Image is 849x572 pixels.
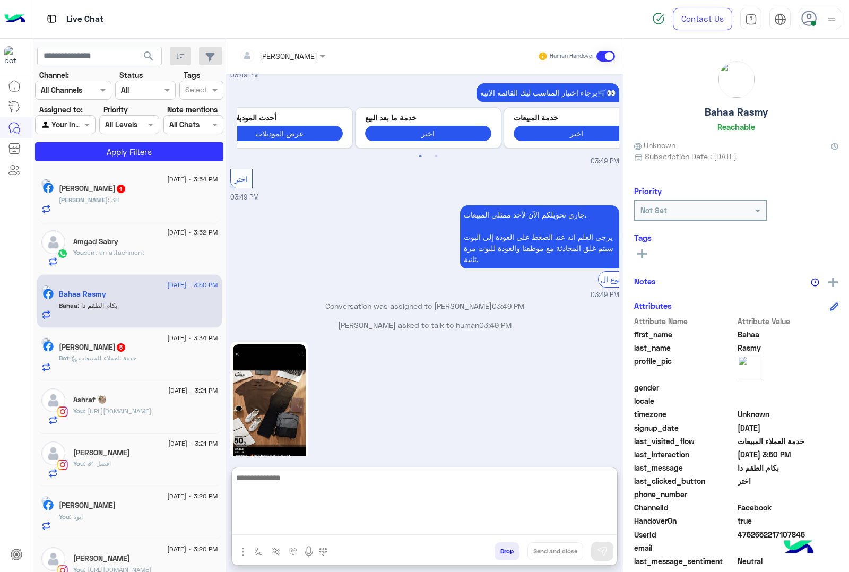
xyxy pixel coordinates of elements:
span: sent an attachment [84,248,144,256]
img: 713415422032625 [4,46,23,65]
span: [DATE] - 3:52 PM [167,228,218,237]
img: make a call [319,548,327,556]
div: Select [184,84,207,98]
h6: Notes [634,276,656,286]
img: send attachment [237,545,249,558]
span: null [738,542,839,553]
small: Human Handover [550,52,594,60]
span: [DATE] - 3:54 PM [167,175,218,184]
span: [DATE] - 3:34 PM [167,333,218,343]
span: Attribute Name [634,316,735,327]
span: Bahaa [59,301,77,309]
span: Unknown [738,409,839,420]
img: send voice note [302,545,315,558]
span: 03:49 PM [230,71,259,79]
img: Logo [4,8,25,30]
span: last_clicked_button [634,475,735,487]
img: picture [41,179,51,188]
p: [PERSON_NAME] asked to talk to human [230,319,619,331]
button: Send and close [527,542,583,560]
span: last_message [634,462,735,473]
h5: Ahmed Tharwat [59,501,116,510]
h6: Reachable [717,122,755,132]
h6: Attributes [634,301,672,310]
img: defaultAdmin.png [41,388,65,412]
button: create order [285,542,302,560]
button: اختر [365,126,491,141]
p: Conversation was assigned to [PERSON_NAME] [230,300,619,311]
span: gender [634,382,735,393]
img: Instagram [57,406,68,417]
img: picture [41,285,51,294]
label: Tags [184,70,200,81]
p: 12/9/2025, 3:49 PM [477,83,619,102]
h5: Ohoud Abdelmohsen [73,448,130,457]
img: create order [289,547,298,556]
img: Facebook [43,341,54,352]
button: Drop [495,542,519,560]
span: اختر [235,175,248,184]
span: Bahaa [738,329,839,340]
h6: Tags [634,233,838,242]
span: 0 [738,556,839,567]
span: Attribute Value [738,316,839,327]
label: Status [119,70,143,81]
span: 03:49 PM [591,290,619,300]
h6: Priority [634,186,662,196]
span: last_name [634,342,735,353]
span: بكام الطقم دا [77,301,117,309]
h5: Ashraf 🦥 [73,395,107,404]
div: الرجوع ال Bot [598,271,648,288]
span: 03:49 PM [591,157,619,167]
span: true [738,515,839,526]
span: last_interaction [634,449,735,460]
img: defaultAdmin.png [41,441,65,465]
a: Contact Us [673,8,732,30]
span: 38 [108,196,119,204]
img: profile [825,13,838,26]
img: hulul-logo.png [780,530,817,567]
span: 2024-11-26T22:28:20.063Z [738,422,839,434]
span: null [738,382,839,393]
span: [DATE] - 3:50 PM [167,280,218,290]
img: tab [774,13,786,25]
button: اختر [514,126,640,141]
img: Facebook [43,183,54,193]
span: Bot [59,354,69,362]
p: Live Chat [66,12,103,27]
label: Priority [103,104,128,115]
span: Subscription Date : [DATE] [645,151,737,162]
button: Trigger scenario [267,542,285,560]
span: 5 [117,343,125,352]
span: search [142,50,155,63]
img: spinner [652,12,665,25]
span: You [73,248,84,256]
span: profile_pic [634,356,735,380]
h5: Bahaa Rasmy [59,290,106,299]
button: search [136,47,162,70]
img: add [828,278,838,287]
button: Apply Filters [35,142,223,161]
span: [DATE] - 3:20 PM [167,491,218,501]
img: WhatsApp [57,248,68,259]
img: tab [45,12,58,25]
span: ChannelId [634,502,735,513]
span: signup_date [634,422,735,434]
span: last_visited_flow [634,436,735,447]
span: 03:49 PM [479,320,512,330]
img: tab [745,13,757,25]
label: Note mentions [167,104,218,115]
span: email [634,542,735,553]
span: [PERSON_NAME] [59,196,108,204]
img: defaultAdmin.png [41,547,65,571]
span: You [73,407,84,415]
img: picture [41,496,51,506]
span: You [59,513,70,521]
span: You [73,460,84,467]
img: picture [41,337,51,347]
p: خدمة المبيعات [514,112,640,123]
span: https://eagle.com.eg/collections/sweatpants [84,407,151,415]
span: null [738,489,839,500]
img: select flow [254,547,263,556]
span: [DATE] - 3:20 PM [167,544,218,554]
